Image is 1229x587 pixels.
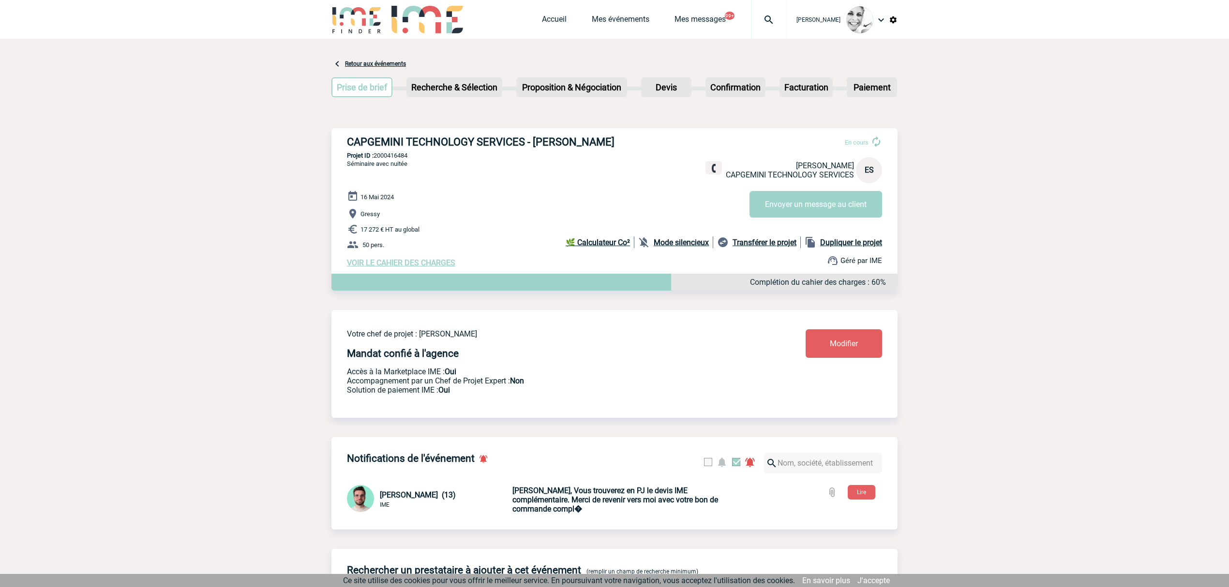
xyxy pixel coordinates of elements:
[347,136,637,148] h3: CAPGEMINI TECHNOLOGY SERVICES - [PERSON_NAME]
[592,15,649,28] a: Mes événements
[586,568,698,575] span: (remplir un champ de recherche minimum)
[331,152,898,159] p: 2000416484
[846,6,873,33] img: 103013-0.jpeg
[347,152,374,159] b: Projet ID :
[380,490,456,499] span: [PERSON_NAME] (13)
[360,210,380,218] span: Gressy
[802,576,850,585] a: En savoir plus
[796,16,840,23] span: [PERSON_NAME]
[347,160,407,167] span: Séminaire avec nuitée
[654,238,709,247] b: Mode silencieux
[566,236,634,248] a: 🌿 Calculateur Co²
[566,238,630,247] b: 🌿 Calculateur Co²
[438,385,450,395] b: Oui
[347,385,749,395] p: Conformité aux process achat client, Prise en charge de la facturation, Mutualisation de plusieur...
[331,6,382,33] img: IME-Finder
[642,78,690,96] p: Devis
[674,15,726,28] a: Mes messages
[830,339,858,348] span: Modifier
[347,329,749,338] p: Votre chef de projet : [PERSON_NAME]
[345,60,406,67] a: Retour aux événements
[857,576,890,585] a: J'accepte
[360,226,420,233] span: 17 272 € HT au global
[343,576,795,585] span: Ce site utilise des cookies pour vous offrir le meilleur service. En poursuivant votre navigation...
[347,564,581,576] h4: Rechercher un prestataire à ajouter à cet événement
[332,78,391,96] p: Prise de brief
[347,495,740,504] a: [PERSON_NAME] (13) IME [PERSON_NAME], Vous trouverez en PJ le devis IME complémentaire. Merci de ...
[725,12,734,20] button: 99+
[749,191,882,218] button: Envoyer un message au client
[347,485,510,514] div: Conversation privée : Client - Agence
[733,238,796,247] b: Transférer le projet
[709,164,718,173] img: fixe.png
[347,453,475,464] h4: Notifications de l'événement
[542,15,567,28] a: Accueil
[840,487,883,496] a: Lire
[347,376,749,385] p: Prestation payante
[360,193,394,201] span: 16 Mai 2024
[865,165,874,175] span: ES
[517,78,626,96] p: Proposition & Négociation
[347,367,749,376] p: Accès à la Marketplace IME :
[380,501,390,508] span: IME
[805,236,816,248] img: file_copy-black-24dp.png
[445,367,456,376] b: Oui
[407,78,501,96] p: Recherche & Sélection
[347,348,459,359] h4: Mandat confié à l'agence
[347,485,374,512] img: 121547-2.png
[706,78,764,96] p: Confirmation
[726,170,854,179] span: CAPGEMINI TECHNOLOGY SERVICES
[362,241,384,249] span: 50 pers.
[840,256,882,265] span: Géré par IME
[848,485,875,499] button: Lire
[780,78,832,96] p: Facturation
[510,376,524,385] b: Non
[347,258,455,267] a: VOIR LE CAHIER DES CHARGES
[848,78,896,96] p: Paiement
[796,161,854,170] span: [PERSON_NAME]
[845,139,869,146] span: En cours
[827,255,839,266] img: support.png
[512,486,718,514] b: [PERSON_NAME], Vous trouverez en PJ le devis IME complémentaire. Merci de revenir vers moi avec v...
[820,238,882,247] b: Dupliquer le projet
